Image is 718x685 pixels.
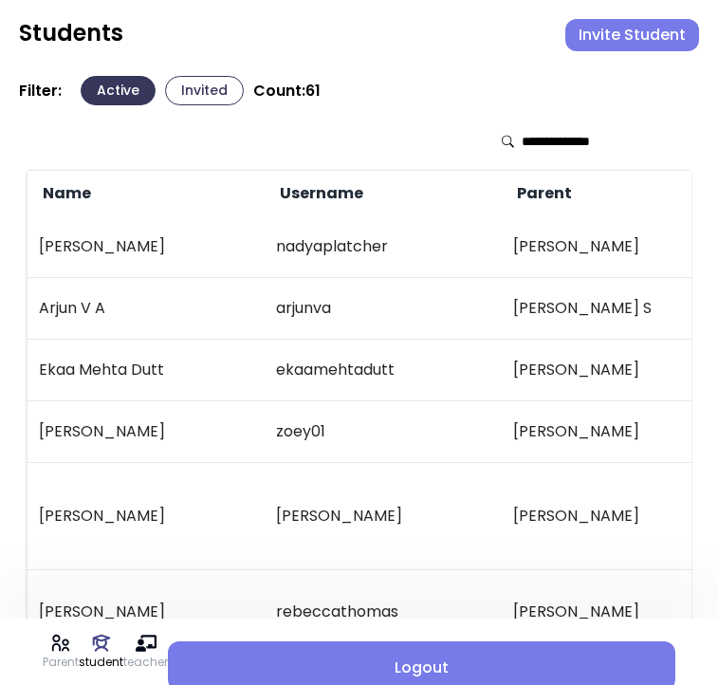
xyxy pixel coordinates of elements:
span: Logout [183,657,660,679]
td: [PERSON_NAME] [265,463,502,570]
span: Parent [513,182,572,205]
td: ekaamehtadutt [265,340,502,401]
td: [PERSON_NAME] [28,570,265,655]
h2: Students [19,19,123,47]
button: Invite Student [565,19,699,51]
td: [PERSON_NAME] [28,216,265,278]
td: Ekaa Mehta Dutt [28,340,265,401]
td: nadyaplatcher [265,216,502,278]
p: Filter: [19,82,62,101]
p: Count: 61 [253,82,321,101]
td: [PERSON_NAME] [28,401,265,463]
span: Username [276,182,363,205]
a: teacher [123,633,168,671]
span: Name [39,182,91,205]
a: Parent [43,633,79,671]
td: zoey01 [265,401,502,463]
p: teacher [123,654,168,671]
td: [PERSON_NAME] [28,463,265,570]
td: rebeccathomas [265,570,502,655]
p: student [79,654,123,671]
td: arjunva [265,278,502,340]
button: Invited [165,76,244,105]
td: Arjun V A [28,278,265,340]
a: student [79,633,123,671]
button: Active [81,76,156,105]
p: Parent [43,654,79,671]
